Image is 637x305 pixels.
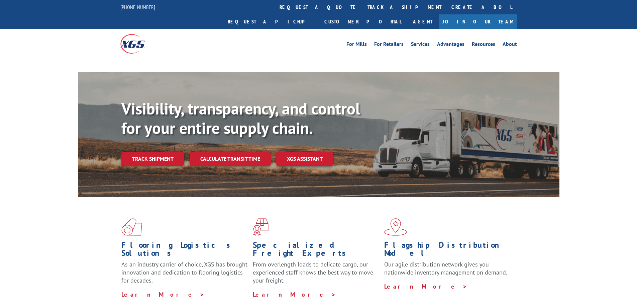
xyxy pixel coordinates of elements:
[503,42,517,49] a: About
[276,152,333,166] a: XGS ASSISTANT
[121,218,142,236] img: xgs-icon-total-supply-chain-intelligence-red
[384,260,507,276] span: Our agile distribution network gives you nationwide inventory management on demand.
[121,260,247,284] span: As an industry carrier of choice, XGS has brought innovation and dedication to flooring logistics...
[384,218,407,236] img: xgs-icon-flagship-distribution-model-red
[253,291,336,298] a: Learn More >
[121,241,248,260] h1: Flooring Logistics Solutions
[120,4,155,10] a: [PHONE_NUMBER]
[437,42,464,49] a: Advantages
[406,14,439,29] a: Agent
[253,260,379,290] p: From overlength loads to delicate cargo, our experienced staff knows the best way to move your fr...
[121,291,205,298] a: Learn More >
[374,42,404,49] a: For Retailers
[384,241,511,260] h1: Flagship Distribution Model
[223,14,319,29] a: Request a pickup
[253,241,379,260] h1: Specialized Freight Experts
[439,14,517,29] a: Join Our Team
[346,42,367,49] a: For Mills
[121,98,360,138] b: Visibility, transparency, and control for your entire supply chain.
[319,14,406,29] a: Customer Portal
[384,283,467,290] a: Learn More >
[253,218,269,236] img: xgs-icon-focused-on-flooring-red
[121,152,184,166] a: Track shipment
[472,42,495,49] a: Resources
[411,42,430,49] a: Services
[190,152,271,166] a: Calculate transit time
